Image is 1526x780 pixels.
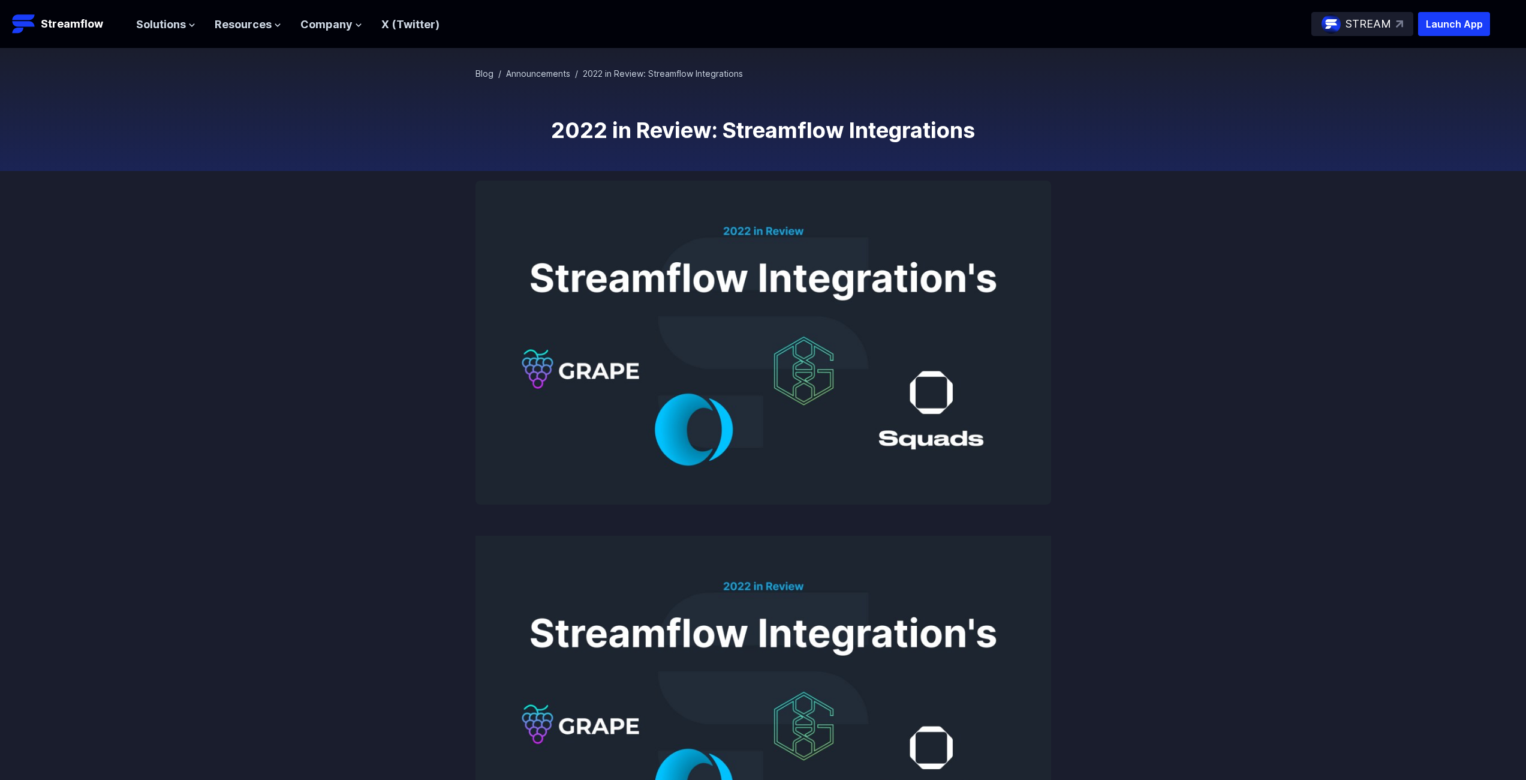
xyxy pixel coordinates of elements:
a: STREAM [1311,12,1413,36]
img: top-right-arrow.svg [1396,20,1403,28]
button: Solutions [136,16,195,34]
img: streamflow-logo-circle.png [1322,14,1341,34]
button: Resources [215,16,281,34]
span: Company [300,16,353,34]
img: 2022 in Review: Streamflow Integrations [475,181,1051,505]
img: Streamflow Logo [12,12,36,36]
span: / [575,68,578,79]
button: Launch App [1418,12,1490,36]
a: Announcements [506,68,570,79]
span: Resources [215,16,272,34]
span: Solutions [136,16,186,34]
p: STREAM [1346,16,1391,33]
p: Streamflow [41,16,103,32]
h1: 2022 in Review: Streamflow Integrations [475,118,1051,142]
span: / [498,68,501,79]
span: 2022 in Review: Streamflow Integrations [583,68,743,79]
a: Streamflow [12,12,124,36]
a: X (Twitter) [381,18,440,31]
a: Blog [475,68,493,79]
button: Company [300,16,362,34]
